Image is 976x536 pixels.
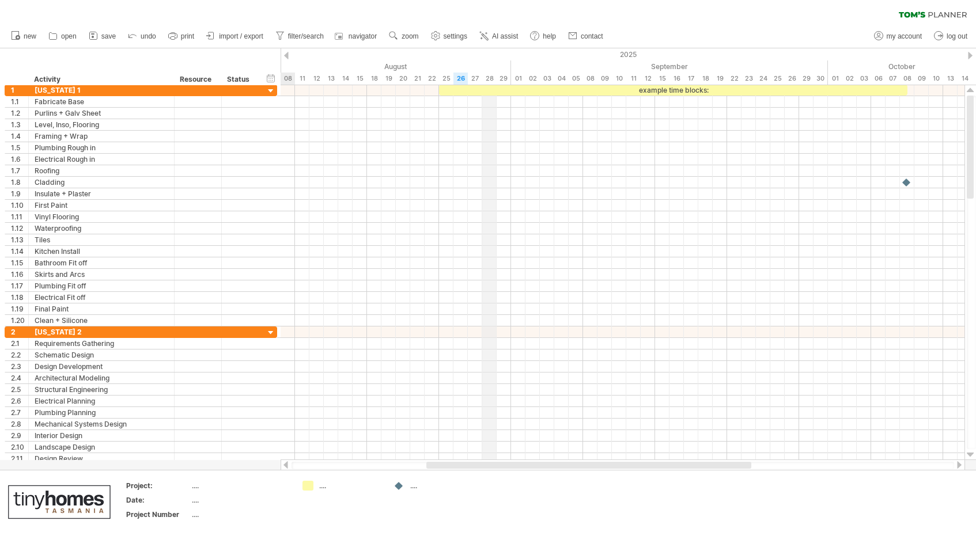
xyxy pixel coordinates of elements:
div: Monday, 11 August 2025 [295,73,309,85]
div: Wednesday, 10 September 2025 [612,73,626,85]
div: 2.1 [11,338,28,349]
div: 1.10 [11,200,28,211]
a: help [527,29,559,44]
div: Roofing [35,165,168,176]
div: Monday, 25 August 2025 [439,73,453,85]
div: .... [192,481,289,491]
div: 1.3 [11,119,28,130]
div: Tuesday, 30 September 2025 [814,73,828,85]
div: Tuesday, 26 August 2025 [453,73,468,85]
img: 0fa8071f-567e-4bb4-bb99-6c585f770091.png [6,484,113,520]
a: new [8,29,40,44]
div: Wednesday, 24 September 2025 [756,73,770,85]
div: Wednesday, 8 October 2025 [900,73,914,85]
div: Status [227,74,252,85]
div: Tuesday, 7 October 2025 [886,73,900,85]
span: log out [947,32,967,40]
span: print [181,32,194,40]
span: import / export [219,32,263,40]
a: settings [428,29,471,44]
div: .... [319,481,382,491]
div: Mechanical Systems Design [35,419,168,429]
div: Tuesday, 12 August 2025 [309,73,324,85]
div: 1.2 [11,108,28,119]
div: Thursday, 9 October 2025 [914,73,929,85]
div: Resource [180,74,215,85]
span: new [24,32,36,40]
div: 1 [11,85,28,96]
div: Framing + Wrap [35,131,168,142]
div: 1.11 [11,211,28,222]
div: Activity [34,74,168,85]
div: 1.8 [11,177,28,188]
div: 2.2 [11,349,28,360]
div: 1.13 [11,234,28,245]
div: 1.15 [11,257,28,268]
span: help [543,32,556,40]
div: 1.19 [11,303,28,314]
div: Kitchen Install [35,246,168,257]
div: Project Number [126,510,190,519]
span: filter/search [288,32,324,40]
div: Project: [126,481,190,491]
div: Friday, 12 September 2025 [641,73,655,85]
div: Tuesday, 16 September 2025 [669,73,684,85]
div: 2 [11,326,28,337]
div: Design Review [35,453,168,464]
div: 1.1 [11,96,28,107]
div: Structural Engineering [35,384,168,395]
div: Tuesday, 23 September 2025 [742,73,756,85]
div: Friday, 26 September 2025 [785,73,799,85]
div: [US_STATE] 1 [35,85,168,96]
div: Friday, 29 August 2025 [497,73,511,85]
div: Wednesday, 13 August 2025 [324,73,338,85]
div: 1.20 [11,315,28,326]
div: Date: [126,495,190,505]
div: Friday, 19 September 2025 [713,73,727,85]
div: Thursday, 25 September 2025 [770,73,785,85]
span: open [61,32,77,40]
div: Friday, 10 October 2025 [929,73,943,85]
div: 2.9 [11,430,28,441]
div: Purlins + Galv Sheet [35,108,168,119]
div: Tiles [35,234,168,245]
a: import / export [203,29,267,44]
span: AI assist [492,32,518,40]
span: zoom [402,32,418,40]
div: Wednesday, 3 September 2025 [540,73,554,85]
a: AI assist [476,29,521,44]
div: Wednesday, 17 September 2025 [684,73,698,85]
a: open [46,29,80,44]
div: Electrical Rough in [35,154,168,165]
div: Friday, 5 September 2025 [569,73,583,85]
div: 2.4 [11,372,28,383]
div: Monday, 13 October 2025 [943,73,958,85]
a: save [86,29,119,44]
div: Vinyl Flooring [35,211,168,222]
div: Clean + Silicone [35,315,168,326]
div: Tuesday, 9 September 2025 [597,73,612,85]
div: [US_STATE] 2 [35,326,168,337]
div: Thursday, 14 August 2025 [338,73,353,85]
div: Plumbing Fit off [35,280,168,291]
div: Fabricate Base [35,96,168,107]
div: Thursday, 21 August 2025 [410,73,425,85]
div: .... [410,481,473,491]
div: 1.17 [11,280,28,291]
div: Friday, 3 October 2025 [857,73,871,85]
a: print [165,29,198,44]
span: settings [444,32,467,40]
div: Level, Inso, Flooring [35,119,168,130]
a: navigator [333,29,380,44]
div: Schematic Design [35,349,168,360]
a: undo [125,29,160,44]
div: Monday, 18 August 2025 [367,73,381,85]
div: Interior Design [35,430,168,441]
div: Architectural Modeling [35,372,168,383]
div: Final Paint [35,303,168,314]
div: 1.12 [11,223,28,234]
div: Thursday, 28 August 2025 [482,73,497,85]
span: undo [141,32,156,40]
div: Plumbing Rough in [35,142,168,153]
a: my account [871,29,925,44]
